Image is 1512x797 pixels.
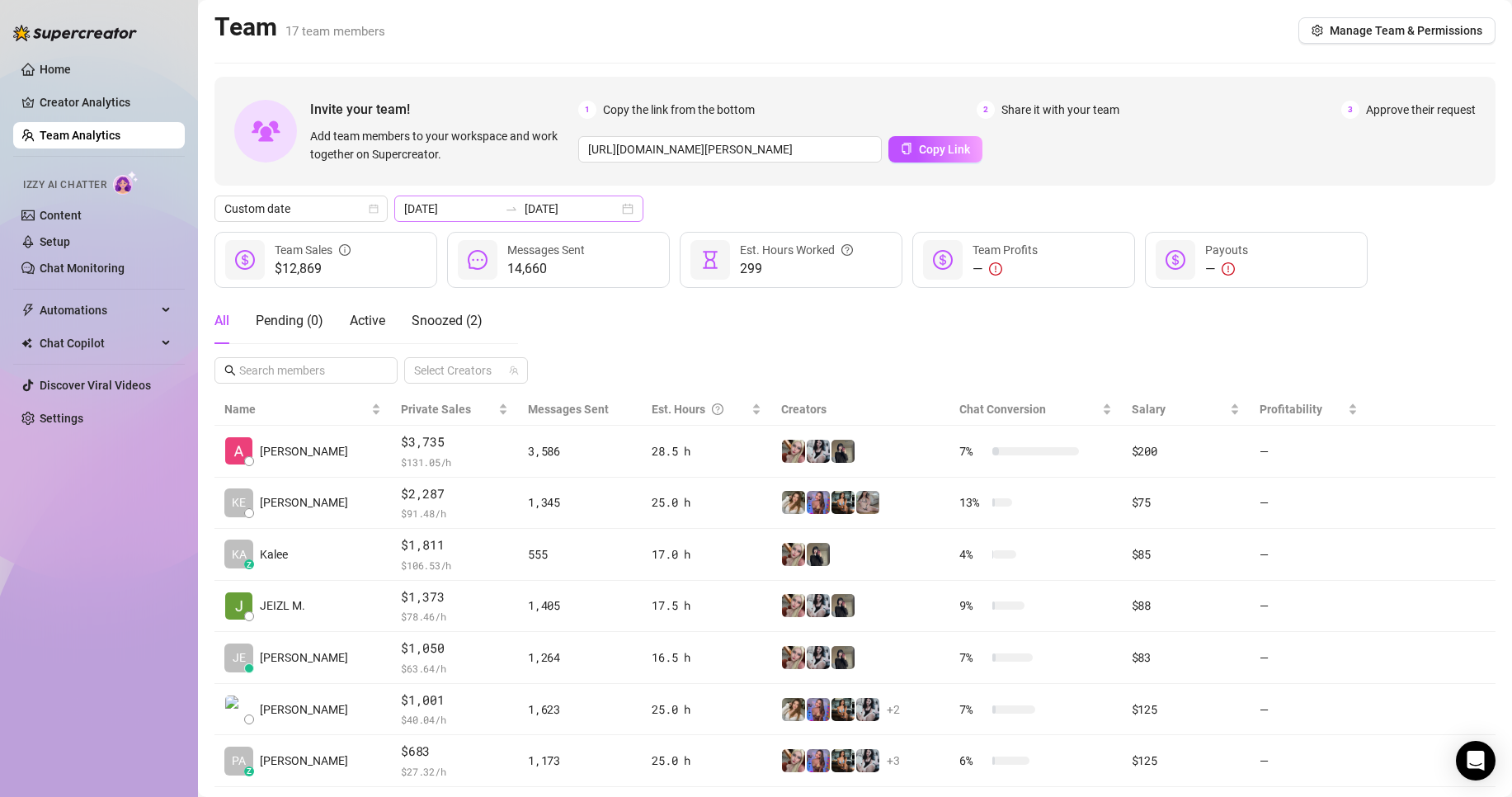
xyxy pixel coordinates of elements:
[401,484,508,504] span: $2,287
[507,243,585,257] span: Messages Sent
[807,594,830,617] img: Sadie
[807,543,830,566] img: Anna
[1312,25,1323,36] span: setting
[831,646,855,669] img: Anna
[40,89,172,116] a: Creator Analytics
[959,545,986,564] span: 4 %
[807,698,830,721] img: Ava
[782,698,805,721] img: Paige
[214,12,385,43] h2: Team
[401,403,471,416] span: Private Sales
[232,752,246,770] span: PA
[21,337,32,349] img: Chat Copilot
[1166,250,1185,270] span: dollar-circle
[528,700,632,719] div: 1,623
[401,742,508,762] span: $683
[235,250,255,270] span: dollar-circle
[260,493,348,512] span: [PERSON_NAME]
[214,394,391,426] th: Name
[807,440,830,463] img: Sadie
[989,262,1002,276] span: exclamation-circle
[901,143,912,154] span: copy
[509,365,519,375] span: team
[1132,700,1240,719] div: $125
[959,752,986,770] span: 6 %
[831,749,855,772] img: Ava
[401,505,508,521] span: $ 91.48 /h
[782,440,805,463] img: Anna
[505,202,518,215] span: swap-right
[1132,493,1240,512] div: $75
[1132,648,1240,667] div: $83
[1132,403,1166,416] span: Salary
[1001,101,1119,119] span: Share it with your team
[933,250,953,270] span: dollar-circle
[310,127,572,163] span: Add team members to your workspace and work together on Supercreator.
[310,99,578,120] span: Invite your team!
[40,412,83,425] a: Settings
[275,241,351,259] div: Team Sales
[1205,243,1248,257] span: Payouts
[21,304,35,317] span: thunderbolt
[831,491,855,514] img: Ava
[401,660,508,677] span: $ 63.64 /h
[578,101,596,119] span: 1
[339,241,351,259] span: info-circle
[401,639,508,658] span: $1,050
[401,432,508,452] span: $3,735
[1330,24,1482,37] span: Manage Team & Permissions
[369,204,379,214] span: calendar
[1250,581,1368,633] td: —
[959,493,986,512] span: 13 %
[260,700,348,719] span: [PERSON_NAME]
[528,403,609,416] span: Messages Sent
[1366,101,1476,119] span: Approve their request
[224,365,236,376] span: search
[652,648,761,667] div: 16.5 h
[856,698,879,721] img: Sadie
[831,594,855,617] img: Anna
[887,752,900,770] span: + 3
[239,361,374,380] input: Search members
[232,545,247,564] span: KA
[113,171,139,195] img: AI Chatter
[401,454,508,470] span: $ 131.05 /h
[856,749,879,772] img: Sadie
[1132,752,1240,770] div: $125
[528,493,632,512] div: 1,345
[1260,403,1322,416] span: Profitability
[652,700,761,719] div: 25.0 h
[1456,741,1496,780] div: Open Intercom Messenger
[652,493,761,512] div: 25.0 h
[260,648,348,667] span: [PERSON_NAME]
[401,711,508,728] span: $ 40.04 /h
[1250,478,1368,530] td: —
[244,766,254,776] div: z
[507,259,585,279] span: 14,660
[401,608,508,625] span: $ 78.46 /h
[1250,735,1368,787] td: —
[40,63,71,76] a: Home
[782,594,805,617] img: Anna
[1132,442,1240,460] div: $200
[831,440,855,463] img: Anna
[841,241,853,259] span: question-circle
[40,297,157,323] span: Automations
[401,587,508,607] span: $1,373
[740,241,853,259] div: Est. Hours Worked
[652,597,761,615] div: 17.5 h
[807,646,830,669] img: Sadie
[233,648,246,667] span: JE
[1250,684,1368,736] td: —
[977,101,995,119] span: 2
[285,24,385,39] span: 17 team members
[260,597,305,615] span: JEIZL M.
[782,749,805,772] img: Anna
[401,557,508,573] span: $ 106.53 /h
[807,749,830,772] img: Ava
[40,209,82,222] a: Content
[528,752,632,770] div: 1,173
[404,200,498,218] input: Start date
[260,752,348,770] span: [PERSON_NAME]
[224,400,368,418] span: Name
